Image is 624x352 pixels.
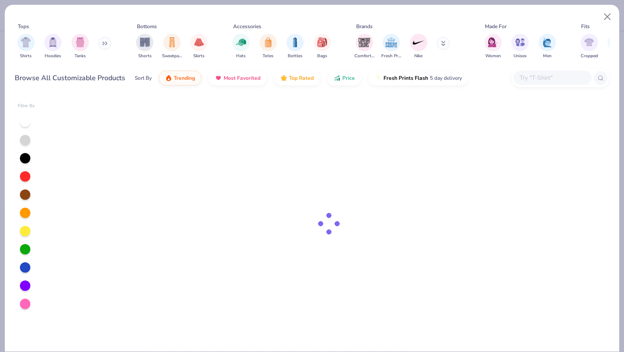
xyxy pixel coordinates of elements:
[21,37,31,47] img: Shirts Image
[162,34,182,59] div: filter for Sweatpants
[260,34,277,59] button: filter button
[430,73,462,83] span: 5 day delivery
[581,34,598,59] button: filter button
[414,53,422,59] span: Nike
[17,34,35,59] button: filter button
[581,23,590,30] div: Fits
[71,34,89,59] button: filter button
[208,71,267,85] button: Most Favorited
[233,23,261,30] div: Accessories
[140,37,150,47] img: Shorts Image
[488,37,498,47] img: Women Image
[354,53,374,59] span: Comfort Colors
[599,9,616,25] button: Close
[260,34,277,59] div: filter for Totes
[383,75,428,81] span: Fresh Prints Flash
[539,34,556,59] div: filter for Men
[159,71,201,85] button: Trending
[165,75,172,81] img: trending.gif
[224,75,260,81] span: Most Favorited
[190,34,208,59] button: filter button
[280,75,287,81] img: TopRated.gif
[410,34,427,59] button: filter button
[18,103,35,109] div: Filter By
[44,34,62,59] button: filter button
[381,34,401,59] div: filter for Fresh Prints
[513,53,526,59] span: Unisex
[232,34,250,59] div: filter for Hats
[543,37,552,47] img: Men Image
[75,53,86,59] span: Tanks
[539,34,556,59] button: filter button
[358,36,371,49] img: Comfort Colors Image
[515,37,525,47] img: Unisex Image
[15,73,125,83] div: Browse All Customizable Products
[17,34,35,59] div: filter for Shirts
[317,53,327,59] span: Bags
[381,53,401,59] span: Fresh Prints
[232,34,250,59] button: filter button
[289,75,314,81] span: Top Rated
[368,71,468,85] button: Fresh Prints Flash5 day delivery
[75,37,85,47] img: Tanks Image
[263,53,273,59] span: Totes
[190,34,208,59] div: filter for Skirts
[44,34,62,59] div: filter for Hoodies
[519,73,585,83] input: Try "T-Shirt"
[354,34,374,59] button: filter button
[288,53,302,59] span: Bottles
[20,53,32,59] span: Shirts
[485,53,501,59] span: Women
[485,23,507,30] div: Made For
[167,37,177,47] img: Sweatpants Image
[511,34,529,59] div: filter for Unisex
[314,34,331,59] div: filter for Bags
[136,34,153,59] div: filter for Shorts
[274,71,320,85] button: Top Rated
[194,37,204,47] img: Skirts Image
[71,34,89,59] div: filter for Tanks
[317,37,327,47] img: Bags Image
[484,34,502,59] div: filter for Women
[412,36,425,49] img: Nike Image
[286,34,304,59] button: filter button
[581,53,598,59] span: Cropped
[511,34,529,59] button: filter button
[375,75,382,81] img: flash.gif
[484,34,502,59] button: filter button
[584,37,594,47] img: Cropped Image
[174,75,195,81] span: Trending
[314,34,331,59] button: filter button
[385,36,398,49] img: Fresh Prints Image
[48,37,58,47] img: Hoodies Image
[18,23,29,30] div: Tops
[543,53,552,59] span: Men
[137,23,157,30] div: Bottoms
[286,34,304,59] div: filter for Bottles
[236,37,246,47] img: Hats Image
[236,53,246,59] span: Hats
[342,75,355,81] span: Price
[381,34,401,59] button: filter button
[45,53,61,59] span: Hoodies
[327,71,361,85] button: Price
[356,23,373,30] div: Brands
[290,37,300,47] img: Bottles Image
[162,53,182,59] span: Sweatpants
[354,34,374,59] div: filter for Comfort Colors
[263,37,273,47] img: Totes Image
[193,53,205,59] span: Skirts
[162,34,182,59] button: filter button
[215,75,222,81] img: most_fav.gif
[136,34,153,59] button: filter button
[138,53,152,59] span: Shorts
[410,34,427,59] div: filter for Nike
[581,34,598,59] div: filter for Cropped
[135,74,152,82] div: Sort By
